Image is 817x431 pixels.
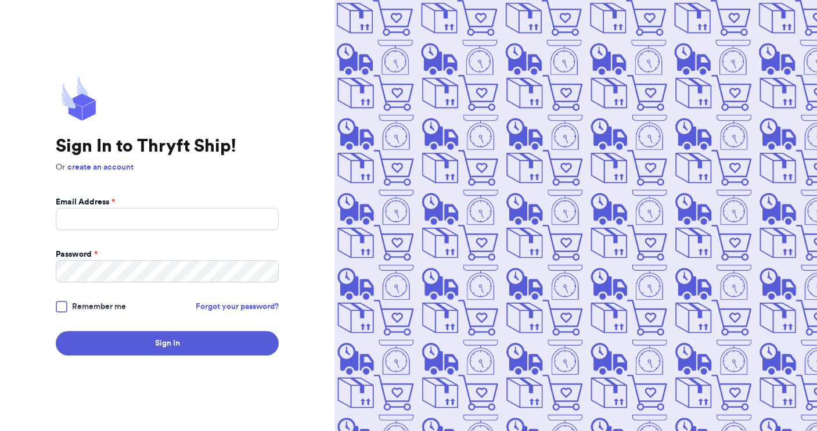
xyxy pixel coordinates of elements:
[56,249,98,260] label: Password
[56,136,279,157] h1: Sign In to Thryft Ship!
[56,161,279,173] p: Or
[67,163,134,171] a: create an account
[56,331,279,355] button: Sign In
[72,301,126,313] span: Remember me
[196,301,279,313] a: Forgot your password?
[56,196,115,208] label: Email Address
